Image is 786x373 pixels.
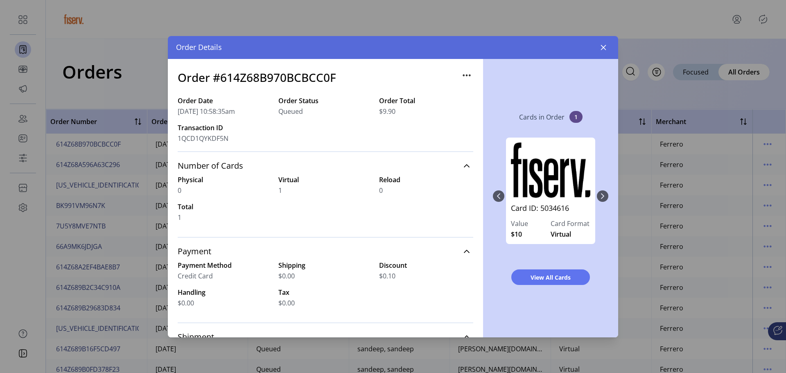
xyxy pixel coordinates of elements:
span: Queued [278,106,303,116]
label: Shipping [278,260,373,270]
span: $9.90 [379,106,395,116]
img: 5034616 [511,142,590,198]
span: Shipment [178,333,214,341]
label: Discount [379,260,473,270]
a: Number of Cards [178,157,473,175]
span: 0 [379,185,383,195]
span: Virtual [551,229,571,239]
a: Payment [178,242,473,260]
span: View All Cards [522,273,579,282]
span: Payment [178,247,211,255]
span: $0.00 [278,271,295,281]
span: 1 [178,212,181,222]
label: Order Status [278,96,373,106]
span: 1 [569,111,583,123]
label: Total [178,202,272,212]
label: Order Total [379,96,473,106]
label: Tax [278,287,373,297]
label: Card Format [551,219,590,228]
label: Handling [178,287,272,297]
span: $0.00 [178,298,194,308]
a: Card ID: 5034616 [511,203,590,219]
span: Order Details [176,42,222,53]
span: [DATE] 10:58:35am [178,106,235,116]
span: 1QCD1QYKDF5N [178,133,228,143]
button: View All Cards [511,269,590,285]
span: $0.10 [379,271,395,281]
label: Transaction ID [178,123,272,133]
label: Physical [178,175,272,185]
span: $10 [511,229,522,239]
label: Virtual [278,175,373,185]
a: Shipment [178,328,473,346]
label: Payment Method [178,260,272,270]
span: 1 [278,185,282,195]
div: Number of Cards [178,175,473,232]
label: Reload [379,175,473,185]
span: 0 [178,185,181,195]
span: Number of Cards [178,162,243,170]
p: Cards in Order [519,112,565,122]
label: Order Date [178,96,272,106]
span: $0.00 [278,298,295,308]
div: Payment [178,260,473,318]
h3: Order #614Z68B970BCBCC0F [178,69,336,86]
label: Value [511,219,551,228]
div: 0 [504,129,597,263]
span: Credit Card [178,271,213,281]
